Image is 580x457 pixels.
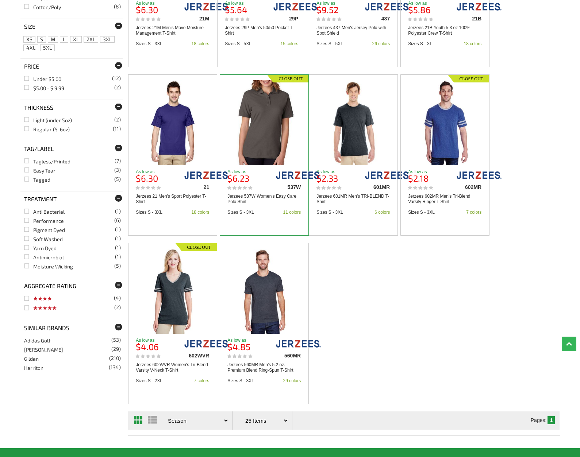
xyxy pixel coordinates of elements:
[43,306,47,310] img: Star
[466,210,481,214] div: 7 colors
[283,210,301,214] div: 11 colors
[176,243,217,251] img: Closeout
[191,210,209,214] div: 18 colors
[38,296,43,301] img: Star
[61,37,68,42] span: L
[114,218,121,223] span: (6)
[33,296,38,301] img: Star
[266,338,321,349] img: jerzees/560mr
[171,16,209,21] div: 21M
[47,296,52,301] img: Star
[316,194,390,205] a: Jerzees 601MR Men's TRI-BLEND T-Shirt
[408,25,481,36] a: Jerzees 21B Youth 5.3 oz 100% Polyester Crew T-Shirt
[175,338,230,349] img: jerzees/602wvr
[38,37,45,42] span: S
[408,170,446,174] p: As low as
[101,37,114,42] span: 3XL
[316,173,338,183] b: $2.33
[20,19,123,34] div: Size
[220,249,308,334] a: Jerzees 560MR Adult 5.2 oz.; Premium Blend Ring-Spun T-Shirt
[24,218,64,224] a: Performance(6)
[227,338,265,342] p: As low as
[24,85,64,91] a: $5.00 - $ 9.99(2)
[227,341,250,352] b: $4.85
[24,245,57,251] a: Yarn Dyed(1)
[230,80,298,165] img: Jerzees 537W Women's Easy Care Polo Shirt
[24,227,65,233] a: Pigment Dyed(1)
[109,356,121,361] span: (210)
[71,37,81,42] span: XL
[230,249,298,334] img: Jerzees 560MR Adult 5.2 oz.; Premium Blend Ring-Spun T-Shirt
[111,337,121,342] span: (53)
[227,173,249,183] b: $6.23
[447,170,502,181] img: jerzees/602mr
[316,1,354,5] p: As low as
[136,338,174,342] p: As low as
[136,379,162,383] div: Sizes S - 2XL
[109,365,121,370] span: (134)
[136,1,174,5] p: As low as
[464,42,481,46] div: 18 colors
[227,194,301,205] a: Jerzees 537W Women's Easy Care Polo Shirt
[20,58,123,74] div: Price
[115,209,121,214] span: (1)
[175,1,230,12] img: jerzees/21m
[114,4,121,9] span: (8)
[111,346,121,352] span: (29)
[47,306,52,310] img: Star
[24,45,38,50] span: 4XL
[266,170,321,181] img: jerzees/537w
[24,158,70,164] a: Tagless/Printed(7)
[20,278,123,294] div: Aggregate Rating
[115,245,121,250] span: (1)
[352,185,390,190] div: 601MR
[372,42,390,46] div: 26 colors
[128,249,217,334] a: Jerzees 602WVR Ladies Tri-Blend Varsity V-Neck T-Shirt
[171,185,209,190] div: 21
[267,75,308,82] img: Closeout
[194,379,209,383] div: 7 colors
[136,173,158,183] b: $6.30
[408,173,429,183] b: $2.18
[114,167,121,173] span: (3)
[316,170,354,174] p: As low as
[171,353,209,358] div: 602WVR
[24,296,52,302] a: (4)
[20,141,123,156] div: Tag/Label
[115,227,121,232] span: (1)
[352,16,390,21] div: 437
[24,177,50,183] a: Tagged(5)
[227,170,265,174] p: As low as
[136,362,209,373] a: Jerzees 602WVR Women's Tri-Blend Varsity V-Neck T-Shirt
[408,1,446,5] p: As low as
[49,37,57,42] span: M
[112,76,121,81] span: (12)
[356,1,410,12] img: jerzees/437
[33,306,38,310] img: Star
[114,263,121,268] span: (5)
[114,305,121,310] span: (2)
[356,170,410,181] img: jerzees/601mr
[136,341,159,352] b: $4.06
[227,362,301,373] a: Jerzees 560MR Men's 5.2 oz. Premium Blend Ring-Spun T-Shirt
[41,45,54,50] span: 5XL
[447,1,502,12] img: jerzees/21b
[24,76,61,82] a: Under $5.00(12)
[24,236,63,242] a: Soft Washed(1)
[136,194,209,205] a: Jerzees 21 Men's Sport Polyester T-Shirt
[136,4,158,15] b: $6.30
[113,126,121,131] span: (11)
[114,177,121,182] span: (5)
[136,25,209,36] a: Jerzees 21M Men's Move Moisture Management T-Shirt
[114,117,121,122] span: (2)
[227,210,254,214] div: Sizes S - 3XL
[84,37,97,42] span: 2XL
[531,416,547,424] td: Pages:
[411,80,479,165] img: Jerzees 602MR Mens Tri-Blend Varsity Ringer T-Shirt
[128,80,217,165] a: Jerzees 21 Men's Sport Polyester T-Shirt
[283,379,301,383] div: 29 colors
[443,16,481,21] div: 21B
[220,80,308,165] a: Jerzees 537W Women's Easy Care Polo Shirt
[24,209,65,215] a: Anti Bacterial(1)
[309,80,397,165] a: Jerzees 601MR Men's TRI-BLEND T-Shirt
